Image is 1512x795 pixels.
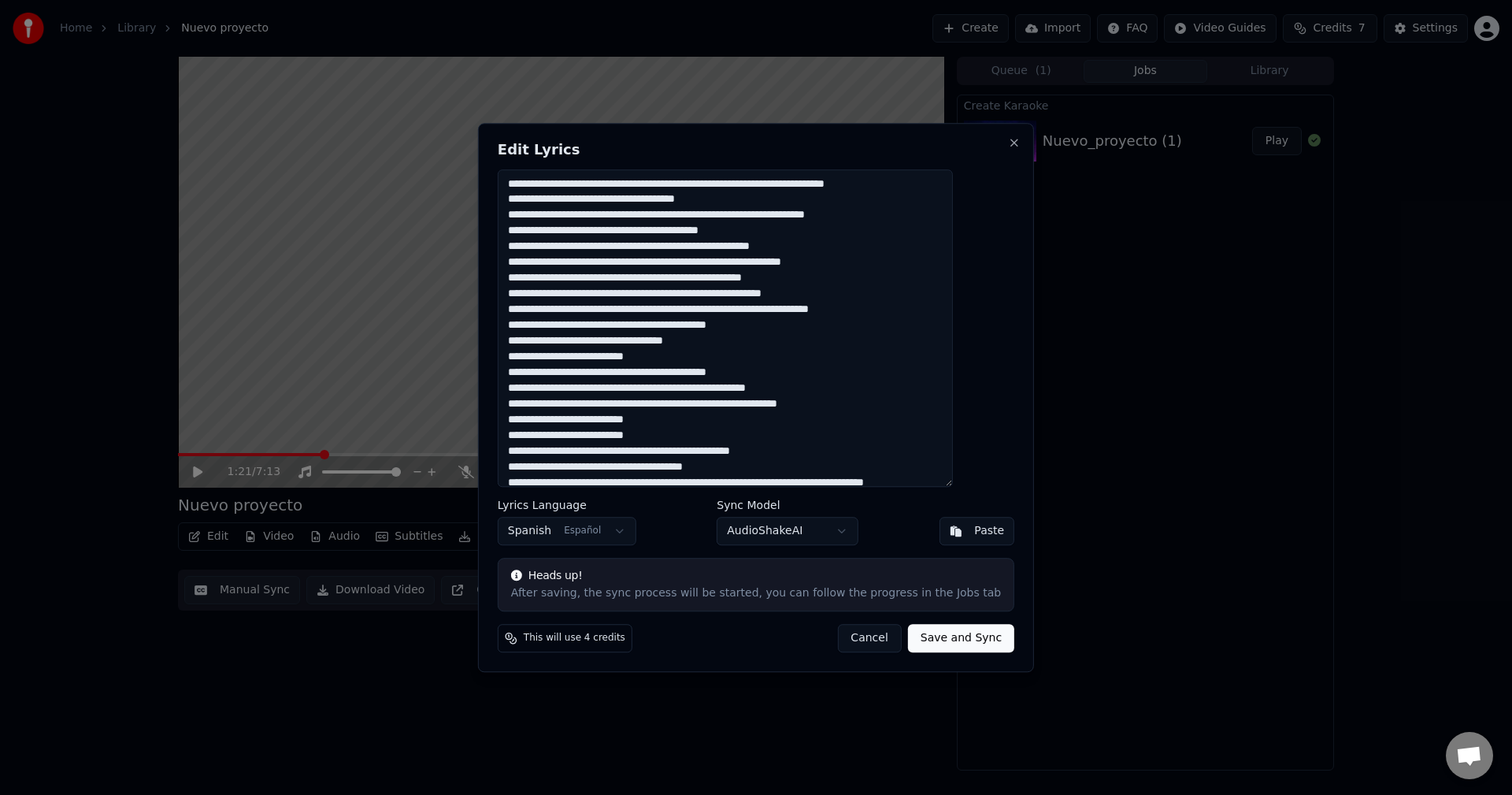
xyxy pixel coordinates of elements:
label: Lyrics Language [498,500,636,511]
div: Paste [974,523,1004,539]
span: This will use 4 credits [524,632,625,645]
div: Heads up! [511,568,1001,584]
h2: Edit Lyrics [498,143,1014,157]
label: Sync Model [717,500,858,511]
button: Save and Sync [908,624,1014,652]
div: After saving, the sync process will be started, you can follow the progress in the Jobs tab [511,585,1001,601]
button: Paste [939,517,1014,545]
button: Cancel [837,624,901,652]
